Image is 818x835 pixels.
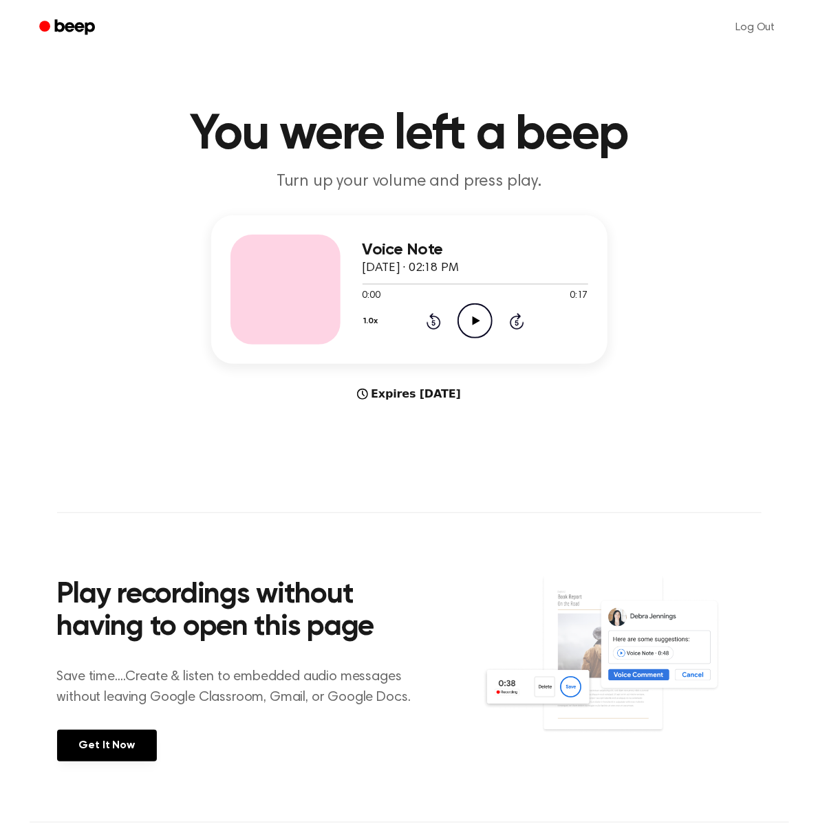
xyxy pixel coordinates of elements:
h3: Voice Note [363,241,588,259]
a: Beep [30,14,107,41]
span: 0:00 [363,289,380,303]
button: 1.0x [363,310,383,333]
p: Save time....Create & listen to embedded audio messages without leaving Google Classroom, Gmail, ... [57,666,428,708]
h2: Play recordings without having to open this page [57,579,428,644]
div: Expires [DATE] [211,386,607,402]
span: 0:17 [570,289,588,303]
img: Voice Comments on Docs and Recording Widget [482,575,761,760]
span: [DATE] · 02:18 PM [363,262,459,274]
p: Turn up your volume and press play. [145,171,674,193]
a: Log Out [722,11,789,44]
a: Get It Now [57,730,157,761]
h1: You were left a beep [57,110,762,160]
